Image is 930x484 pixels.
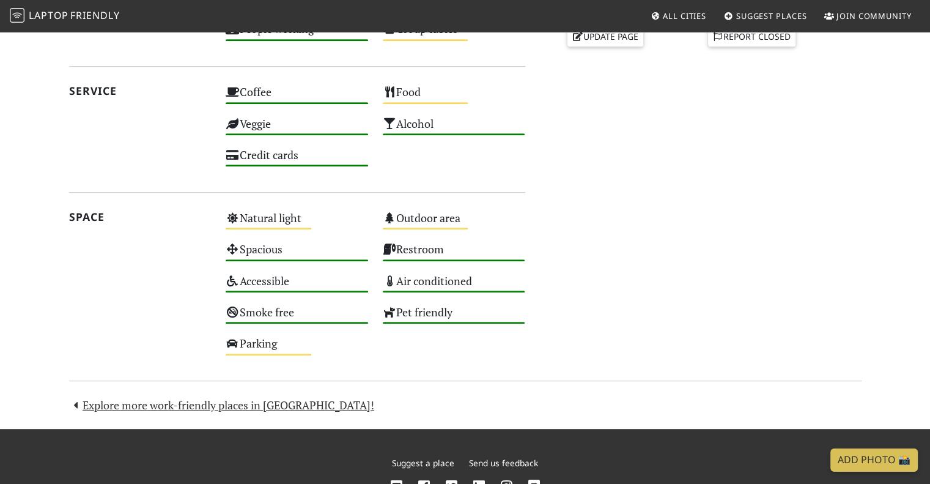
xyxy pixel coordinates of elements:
div: Restroom [375,239,533,270]
div: Veggie [218,114,375,145]
a: Send us feedback [469,457,538,469]
div: Group tables [375,19,533,50]
a: LaptopFriendly LaptopFriendly [10,6,120,27]
h2: Community [69,21,212,34]
span: All Cities [663,10,706,21]
div: Food [375,82,533,113]
a: Suggest a place [392,457,454,469]
a: All Cities [646,5,711,27]
div: Outdoor area [375,208,533,239]
img: LaptopFriendly [10,8,24,23]
h2: Space [69,210,212,223]
a: Report closed [708,28,796,46]
div: Natural light [218,208,375,239]
span: Laptop [29,9,68,22]
div: Air conditioned [375,271,533,302]
div: People working [218,19,375,50]
div: Smoke free [218,302,375,333]
a: Update page [567,28,643,46]
div: Accessible [218,271,375,302]
h2: Service [69,84,212,97]
div: Coffee [218,82,375,113]
span: Suggest Places [736,10,807,21]
div: Credit cards [218,145,375,176]
span: Join Community [836,10,912,21]
div: Pet friendly [375,302,533,333]
span: Friendly [70,9,119,22]
a: Suggest Places [719,5,812,27]
div: Alcohol [375,114,533,145]
div: Spacious [218,239,375,270]
a: Explore more work-friendly places in [GEOGRAPHIC_DATA]! [69,398,375,412]
div: Parking [218,333,375,365]
a: Join Community [819,5,917,27]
